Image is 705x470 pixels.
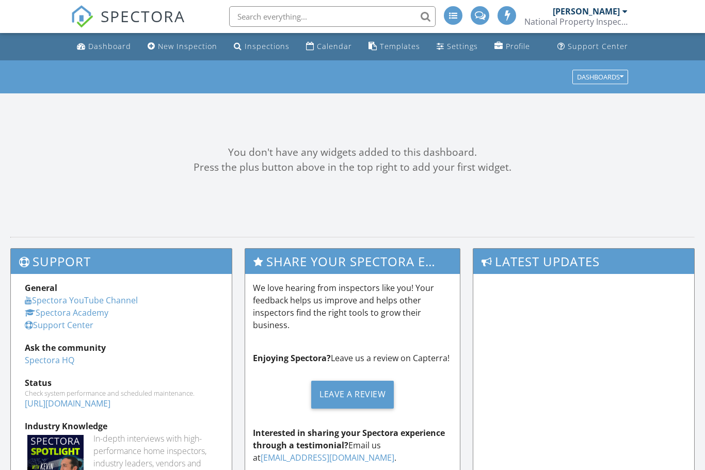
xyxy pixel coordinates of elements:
strong: Enjoying Spectora? [253,352,331,364]
div: Ask the community [25,342,218,354]
a: Support Center [553,37,632,56]
div: Press the plus button above in the top right to add your first widget. [10,160,695,175]
div: Check system performance and scheduled maintenance. [25,389,218,397]
input: Search everything... [229,6,436,27]
a: Spectora YouTube Channel [25,295,138,306]
div: You don't have any widgets added to this dashboard. [10,145,695,160]
button: Dashboards [572,70,628,84]
p: We love hearing from inspectors like you! Your feedback helps us improve and helps other inspecto... [253,282,452,331]
span: SPECTORA [101,5,185,27]
img: The Best Home Inspection Software - Spectora [71,5,93,28]
a: Calendar [302,37,356,56]
strong: General [25,282,57,294]
h3: Share Your Spectora Experience [245,249,460,274]
a: Settings [432,37,482,56]
div: Settings [447,41,478,51]
div: Templates [380,41,420,51]
div: Status [25,377,218,389]
h3: Support [11,249,232,274]
strong: Interested in sharing your Spectora experience through a testimonial? [253,427,445,451]
a: [EMAIL_ADDRESS][DOMAIN_NAME] [261,452,394,463]
a: Spectora HQ [25,354,74,366]
a: New Inspection [143,37,221,56]
div: Support Center [568,41,628,51]
a: Profile [490,37,534,56]
p: Email us at . [253,427,452,464]
div: [PERSON_NAME] [553,6,620,17]
div: Inspections [245,41,290,51]
div: Calendar [317,41,352,51]
a: Support Center [25,319,93,331]
div: Profile [506,41,530,51]
div: Leave a Review [311,381,394,409]
a: SPECTORA [71,14,185,36]
div: Dashboard [88,41,131,51]
a: Templates [364,37,424,56]
div: National Property Inspections [524,17,628,27]
a: Inspections [230,37,294,56]
p: Leave us a review on Capterra! [253,352,452,364]
a: Dashboard [73,37,135,56]
a: [URL][DOMAIN_NAME] [25,398,110,409]
a: Spectora Academy [25,307,108,318]
div: New Inspection [158,41,217,51]
h3: Latest Updates [473,249,694,274]
div: Industry Knowledge [25,420,218,432]
a: Leave a Review [253,372,452,416]
div: Dashboards [577,73,623,80]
